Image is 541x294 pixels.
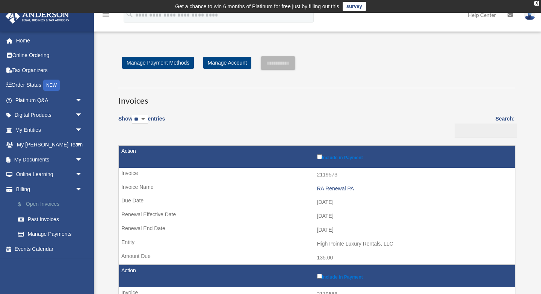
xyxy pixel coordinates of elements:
span: arrow_drop_down [75,152,90,167]
a: Home [5,33,94,48]
label: Include in Payment [317,272,511,280]
a: My Entitiesarrow_drop_down [5,122,94,137]
span: arrow_drop_down [75,137,90,153]
a: survey [343,2,366,11]
div: Get a chance to win 6 months of Platinum for free just by filling out this [175,2,339,11]
div: close [534,1,539,6]
a: My [PERSON_NAME] Teamarrow_drop_down [5,137,94,152]
input: Search: [455,124,517,138]
label: Show entries [118,114,165,131]
td: 135.00 [119,251,515,265]
span: arrow_drop_down [75,167,90,182]
img: Anderson Advisors Platinum Portal [3,9,71,24]
td: [DATE] [119,209,515,223]
span: arrow_drop_down [75,182,90,197]
div: NEW [43,80,60,91]
span: arrow_drop_down [75,108,90,123]
span: $ [22,200,26,209]
a: $Open Invoices [11,197,94,212]
a: Billingarrow_drop_down [5,182,94,197]
a: Order StatusNEW [5,78,94,93]
a: My Documentsarrow_drop_down [5,152,94,167]
td: High Pointe Luxury Rentals, LLC [119,237,515,251]
select: Showentries [132,115,148,124]
a: Manage Payments [11,227,94,242]
a: Manage Payment Methods [122,57,194,69]
a: Online Learningarrow_drop_down [5,167,94,182]
a: Platinum Q&Aarrow_drop_down [5,93,94,108]
a: Past Invoices [11,212,94,227]
img: User Pic [524,9,535,20]
i: search [125,10,134,18]
td: [DATE] [119,195,515,210]
a: menu [101,13,110,20]
span: arrow_drop_down [75,122,90,138]
a: Events Calendar [5,241,94,256]
input: Include in Payment [317,154,322,159]
a: Digital Productsarrow_drop_down [5,108,94,123]
span: arrow_drop_down [75,93,90,108]
h3: Invoices [118,88,515,107]
td: [DATE] [119,223,515,237]
div: RA Renewal PA [317,185,511,192]
a: Tax Organizers [5,63,94,78]
input: Include in Payment [317,274,322,279]
label: Search: [452,114,515,137]
a: Online Ordering [5,48,94,63]
td: 2119573 [119,168,515,182]
label: Include in Payment [317,153,511,160]
a: Manage Account [203,57,251,69]
i: menu [101,11,110,20]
